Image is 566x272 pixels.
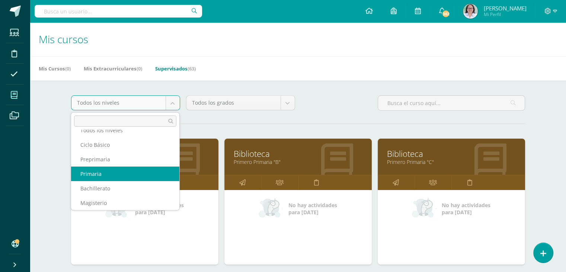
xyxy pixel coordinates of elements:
[71,196,179,210] div: Magisterio
[71,137,179,152] div: Ciclo Básico
[71,123,179,137] div: Todos los niveles
[71,181,179,196] div: Bachillerato
[71,167,179,181] div: Primaria
[71,152,179,167] div: Preprimaria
